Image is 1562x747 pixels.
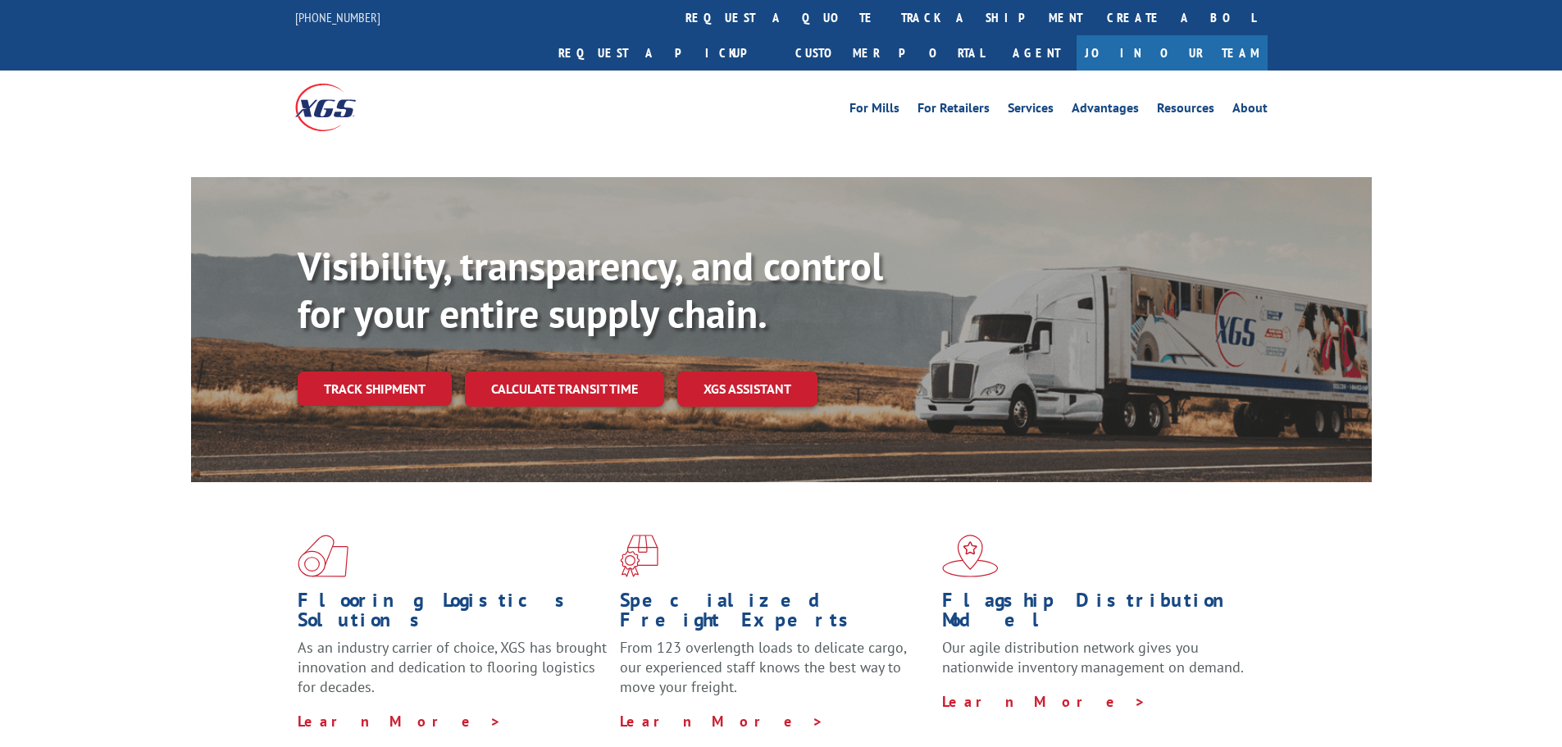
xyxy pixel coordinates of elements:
[1157,102,1214,120] a: Resources
[996,35,1077,71] a: Agent
[849,102,899,120] a: For Mills
[465,371,664,407] a: Calculate transit time
[298,590,608,638] h1: Flooring Logistics Solutions
[546,35,783,71] a: Request a pickup
[620,638,930,711] p: From 123 overlength loads to delicate cargo, our experienced staff knows the best way to move you...
[620,535,658,577] img: xgs-icon-focused-on-flooring-red
[298,371,452,406] a: Track shipment
[942,590,1252,638] h1: Flagship Distribution Model
[783,35,996,71] a: Customer Portal
[918,102,990,120] a: For Retailers
[1072,102,1139,120] a: Advantages
[1232,102,1268,120] a: About
[677,371,817,407] a: XGS ASSISTANT
[298,240,883,339] b: Visibility, transparency, and control for your entire supply chain.
[942,638,1244,676] span: Our agile distribution network gives you nationwide inventory management on demand.
[620,590,930,638] h1: Specialized Freight Experts
[298,712,502,731] a: Learn More >
[942,535,999,577] img: xgs-icon-flagship-distribution-model-red
[298,535,348,577] img: xgs-icon-total-supply-chain-intelligence-red
[620,712,824,731] a: Learn More >
[1008,102,1054,120] a: Services
[298,638,607,696] span: As an industry carrier of choice, XGS has brought innovation and dedication to flooring logistics...
[295,9,380,25] a: [PHONE_NUMBER]
[942,692,1146,711] a: Learn More >
[1077,35,1268,71] a: Join Our Team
